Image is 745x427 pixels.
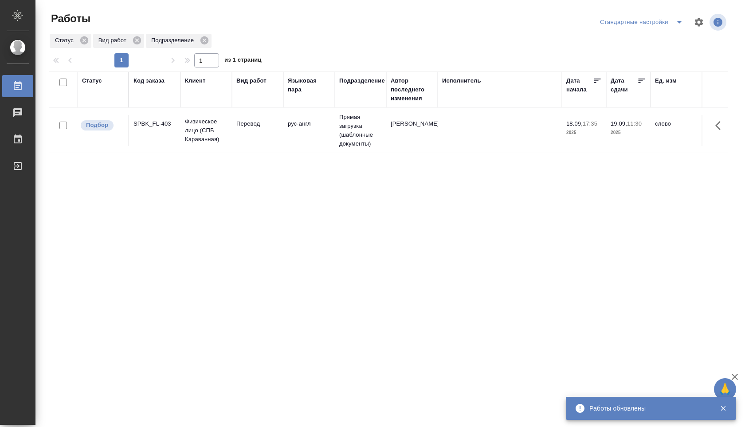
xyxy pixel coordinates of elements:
button: Здесь прячутся важные кнопки [710,115,731,136]
p: 11:30 [627,120,642,127]
span: Настроить таблицу [688,12,710,33]
div: Клиент [185,76,205,85]
div: Работы обновлены [589,404,706,413]
div: SPBK_FL-403 [133,119,176,128]
div: Код заказа [133,76,165,85]
p: 18.09, [566,120,583,127]
div: Статус [82,76,102,85]
td: рус-англ [283,115,335,146]
p: Физическое лицо (СПБ Караванная) [185,117,227,144]
span: Посмотреть информацию [710,14,728,31]
p: 2025 [611,128,646,137]
div: Автор последнего изменения [391,76,433,103]
div: Подразделение [339,76,385,85]
p: 17:35 [583,120,597,127]
div: Исполнитель [442,76,481,85]
div: Можно подбирать исполнителей [80,119,124,131]
td: слово [651,115,702,146]
p: Подразделение [151,36,197,45]
div: Дата начала [566,76,593,94]
td: [PERSON_NAME] [386,115,438,146]
div: Ед. изм [655,76,677,85]
p: 2025 [566,128,602,137]
div: Языковая пара [288,76,330,94]
div: Вид работ [236,76,267,85]
span: 🙏 [718,380,733,399]
p: 19.09, [611,120,627,127]
button: Закрыть [714,404,732,412]
div: Вид работ [93,34,144,48]
p: Вид работ [98,36,129,45]
td: Прямая загрузка (шаблонные документы) [335,108,386,153]
div: Подразделение [146,34,212,48]
div: Статус [50,34,91,48]
span: Работы [49,12,90,26]
div: split button [598,15,688,29]
p: Подбор [86,121,108,130]
button: 🙏 [714,378,736,400]
span: из 1 страниц [224,55,262,67]
p: Перевод [236,119,279,128]
p: Статус [55,36,77,45]
div: Дата сдачи [611,76,637,94]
